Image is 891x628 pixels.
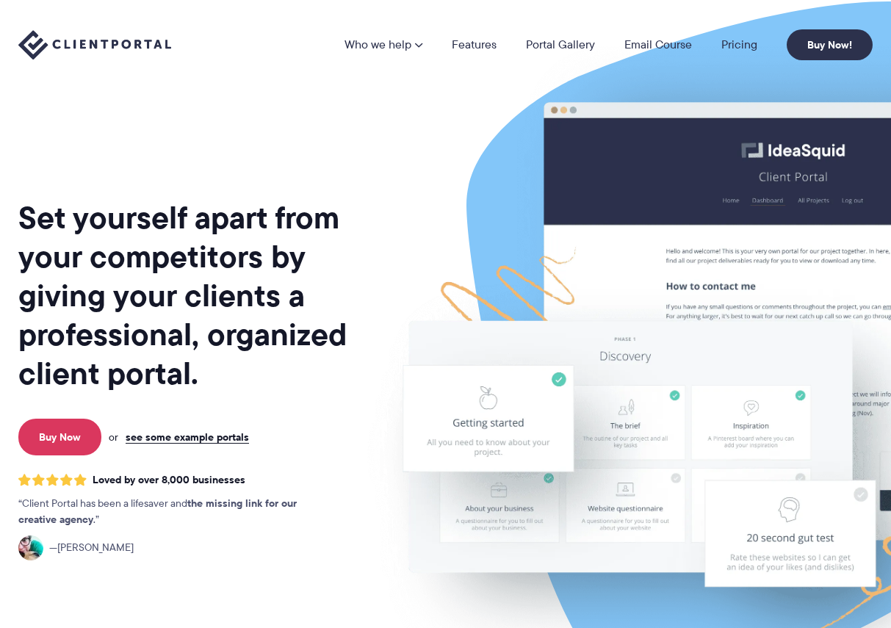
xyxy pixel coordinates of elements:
[452,39,497,51] a: Features
[49,540,134,556] span: [PERSON_NAME]
[18,198,360,393] h1: Set yourself apart from your competitors by giving your clients a professional, organized client ...
[18,496,327,528] p: Client Portal has been a lifesaver and .
[18,495,297,527] strong: the missing link for our creative agency
[18,419,101,455] a: Buy Now
[787,29,873,60] a: Buy Now!
[93,474,245,486] span: Loved by over 8,000 businesses
[721,39,757,51] a: Pricing
[109,430,118,444] span: or
[126,430,249,444] a: see some example portals
[526,39,595,51] a: Portal Gallery
[345,39,422,51] a: Who we help
[624,39,692,51] a: Email Course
